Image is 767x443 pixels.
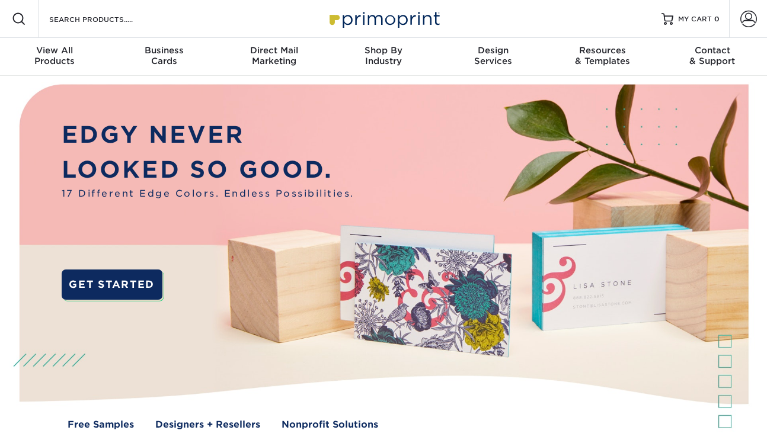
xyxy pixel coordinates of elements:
span: Design [438,45,548,56]
div: Services [438,45,548,66]
span: 0 [714,15,720,23]
p: LOOKED SO GOOD. [62,152,354,187]
div: Industry [329,45,439,66]
a: Contact& Support [657,38,767,76]
span: Shop By [329,45,439,56]
a: GET STARTED [62,269,162,300]
div: Marketing [219,45,329,66]
div: Cards [110,45,219,66]
span: Business [110,45,219,56]
p: EDGY NEVER [62,117,354,152]
a: Shop ByIndustry [329,38,439,76]
span: Contact [657,45,767,56]
a: Direct MailMarketing [219,38,329,76]
a: DesignServices [438,38,548,76]
span: Resources [548,45,657,56]
img: Primoprint [324,6,443,31]
span: MY CART [678,14,712,24]
a: BusinessCards [110,38,219,76]
span: Direct Mail [219,45,329,56]
div: & Support [657,45,767,66]
span: 17 Different Edge Colors. Endless Possibilities. [62,187,354,200]
div: & Templates [548,45,657,66]
a: Resources& Templates [548,38,657,76]
a: Free Samples [68,418,134,431]
a: Designers + Resellers [155,418,260,431]
input: SEARCH PRODUCTS..... [48,12,164,26]
a: Nonprofit Solutions [282,418,378,431]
